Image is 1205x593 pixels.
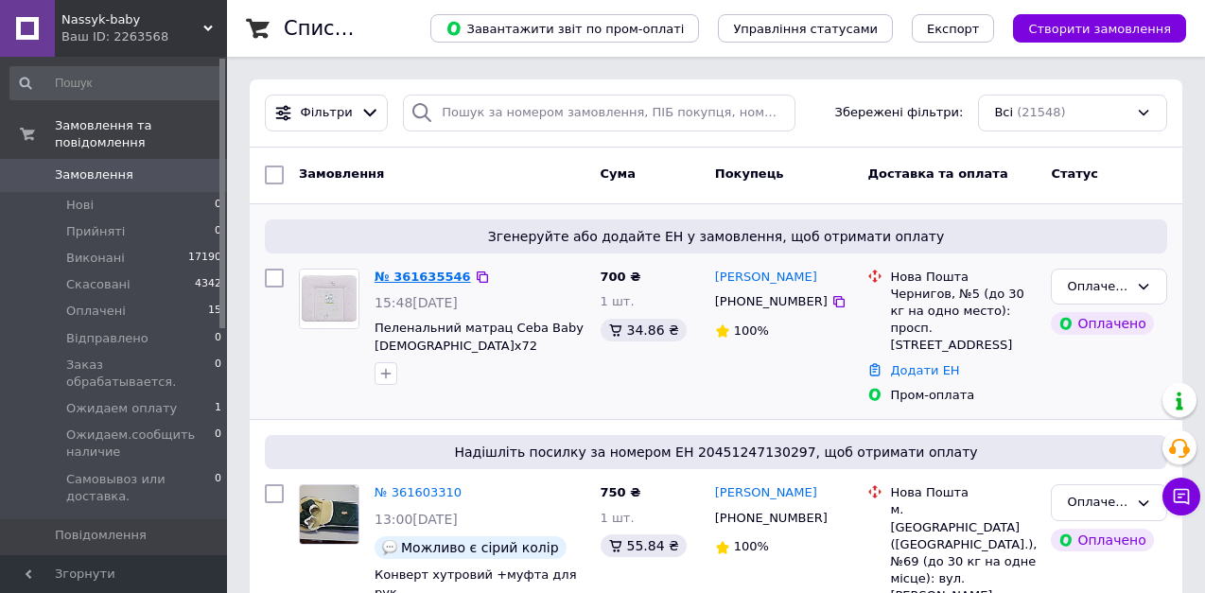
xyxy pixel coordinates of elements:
img: Фото товару [300,485,358,544]
span: 1 шт. [601,511,635,525]
a: Фото товару [299,269,359,329]
h1: Список замовлень [284,17,476,40]
span: 0 [215,427,221,461]
span: Повідомлення [55,527,147,544]
span: Прийняті [66,223,125,240]
span: Покупець [715,166,784,181]
span: 0 [215,223,221,240]
span: Статус [1051,166,1098,181]
span: 0 [215,471,221,505]
a: Пеленальний матрац Ceba Baby [DEMOGRAPHIC_DATA]х72 [375,321,584,353]
div: Оплачено [1067,493,1128,513]
span: Збережені фільтри: [835,104,964,122]
span: Нові [66,197,94,214]
span: Оплачені [66,303,126,320]
span: Фільтри [301,104,353,122]
span: Відправлено [66,330,148,347]
span: 4342 [195,276,221,293]
button: Завантажити звіт по пром-оплаті [430,14,699,43]
a: № 361635546 [375,270,471,284]
span: 15 [208,303,221,320]
span: Всі [994,104,1013,122]
a: Фото товару [299,484,359,545]
span: Nassyk-baby [61,11,203,28]
div: Ваш ID: 2263568 [61,28,227,45]
span: Ожидаем.сообщить наличие [66,427,215,461]
div: [PHONE_NUMBER] [711,506,831,531]
span: Експорт [927,22,980,36]
span: Можливо є сірий колір [401,540,559,555]
span: Замовлення [55,166,133,183]
span: (21548) [1017,105,1066,119]
span: 0 [215,330,221,347]
div: Пром-оплата [890,387,1036,404]
span: Управління статусами [733,22,878,36]
span: Замовлення [299,166,384,181]
span: Ожидаем оплату [66,400,177,417]
a: № 361603310 [375,485,462,499]
div: 55.84 ₴ [601,534,687,557]
span: Cума [601,166,636,181]
img: Фото товару [300,270,358,328]
span: Скасовані [66,276,131,293]
span: Замовлення та повідомлення [55,117,227,151]
span: 750 ₴ [601,485,641,499]
div: Оплачено [1067,277,1128,297]
span: 1 [215,400,221,417]
span: 0 [215,197,221,214]
span: Самовывоз или доставка. [66,471,215,505]
button: Управління статусами [718,14,893,43]
span: Створити замовлення [1028,22,1171,36]
div: Оплачено [1051,529,1153,551]
span: Виконані [66,250,125,267]
span: 17190 [188,250,221,267]
img: :speech_balloon: [382,540,397,555]
span: Завантажити звіт по пром-оплаті [445,20,684,37]
span: Згенеруйте або додайте ЕН у замовлення, щоб отримати оплату [272,227,1160,246]
div: Оплачено [1051,312,1153,335]
a: Додати ЕН [890,363,959,377]
span: 700 ₴ [601,270,641,284]
span: 15:48[DATE] [375,295,458,310]
span: Надішліть посилку за номером ЕН 20451247130297, щоб отримати оплату [272,443,1160,462]
span: 1 шт. [601,294,635,308]
button: Чат з покупцем [1162,478,1200,515]
button: Експорт [912,14,995,43]
a: [PERSON_NAME] [715,269,817,287]
div: Чернигов, №5 (до 30 кг на одно место): просп. [STREET_ADDRESS] [890,286,1036,355]
span: Заказ обрабатывается. [66,357,215,391]
input: Пошук [9,66,223,100]
span: Доставка та оплата [867,166,1007,181]
div: Нова Пошта [890,484,1036,501]
a: Створити замовлення [994,21,1186,35]
input: Пошук за номером замовлення, ПІБ покупця, номером телефону, Email, номером накладної [403,95,795,131]
div: Нова Пошта [890,269,1036,286]
span: 13:00[DATE] [375,512,458,527]
a: [PERSON_NAME] [715,484,817,502]
button: Створити замовлення [1013,14,1186,43]
span: 0 [215,357,221,391]
div: [PHONE_NUMBER] [711,289,831,314]
span: 100% [734,539,769,553]
div: 34.86 ₴ [601,319,687,341]
span: 100% [734,323,769,338]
